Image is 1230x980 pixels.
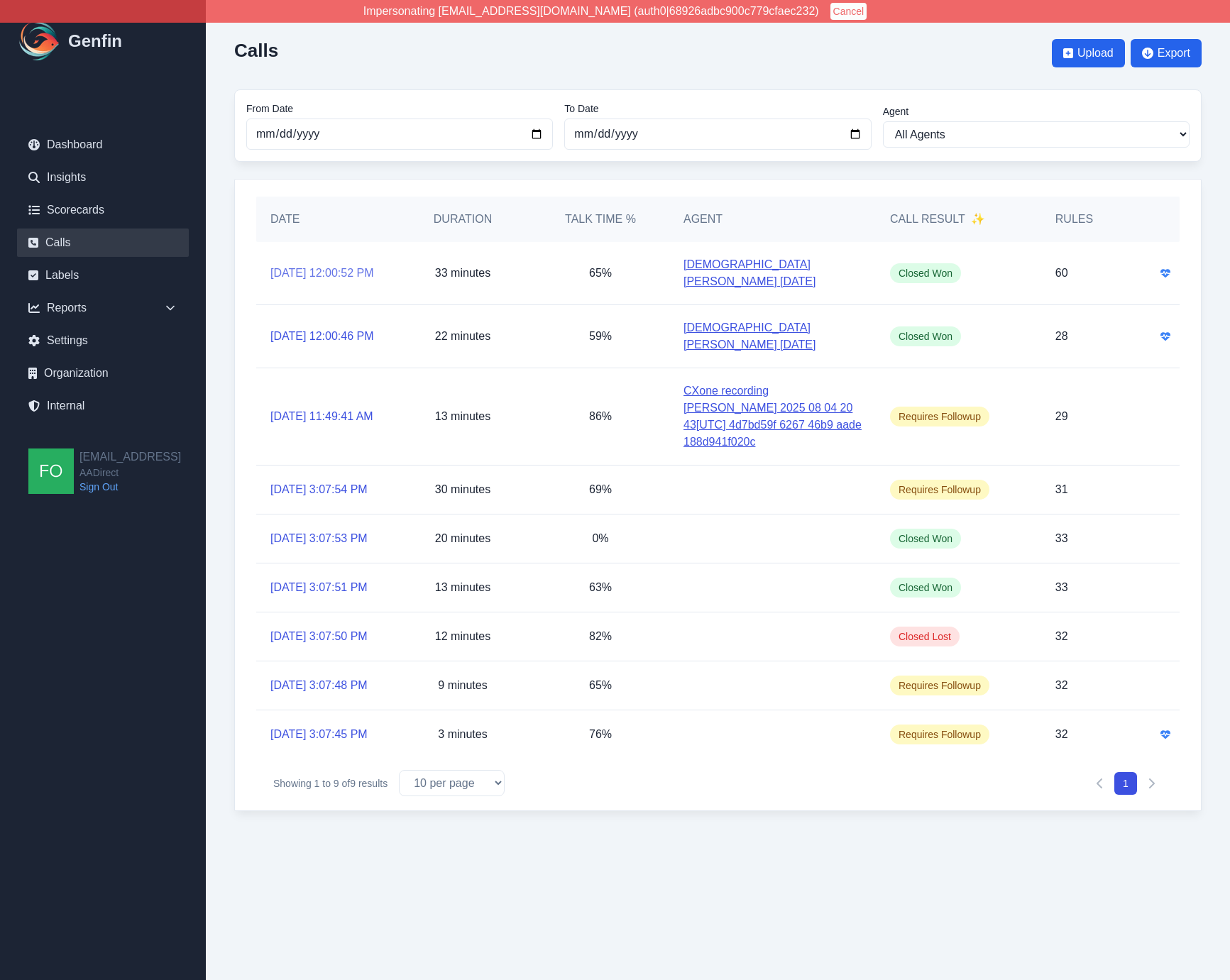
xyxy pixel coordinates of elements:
p: 76% [589,726,612,743]
a: [DATE] 3:07:51 PM [270,579,368,596]
p: 32 [1055,677,1068,694]
p: 22 minutes [435,328,490,345]
label: To Date [564,101,871,116]
span: Requires Followup [890,480,989,500]
h5: Agent [683,211,723,228]
a: [DATE] 12:00:46 PM [270,328,374,345]
a: [DATE] 12:00:52 PM [270,265,374,282]
span: Closed Lost [890,627,960,646]
h5: Date [270,211,380,228]
a: Insights [17,163,189,192]
span: 1 [314,778,320,789]
h5: Call Result [890,211,985,228]
h5: Duration [408,211,517,228]
h2: Calls [234,40,278,61]
a: Sign Out [79,480,181,494]
h5: Rules [1055,211,1093,228]
p: 31 [1055,481,1068,498]
h5: Talk Time % [546,211,655,228]
span: AADirect [79,466,181,480]
p: 29 [1055,408,1068,425]
p: 33 [1055,530,1068,547]
a: Settings [17,326,189,355]
button: Upload [1052,39,1125,67]
p: 65% [589,265,612,282]
span: Export [1158,45,1190,62]
h2: [EMAIL_ADDRESS] [79,448,181,466]
p: 32 [1055,726,1068,743]
a: [DATE] 3:07:50 PM [270,628,368,645]
a: [DEMOGRAPHIC_DATA][PERSON_NAME] [DATE] [683,256,862,290]
p: 86% [589,408,612,425]
p: 65% [589,677,612,694]
p: 69% [589,481,612,498]
a: [DATE] 3:07:45 PM [270,726,368,743]
span: Closed Won [890,529,961,549]
p: 59% [589,328,612,345]
p: 82% [589,628,612,645]
label: Agent [883,104,1190,119]
p: 0% [592,530,608,547]
p: 32 [1055,628,1068,645]
a: [DEMOGRAPHIC_DATA][PERSON_NAME] [DATE] [683,319,862,353]
p: 13 minutes [435,579,490,596]
button: Export [1131,39,1202,67]
a: Calls [17,229,189,257]
p: 28 [1055,328,1068,345]
p: 9 minutes [438,677,487,694]
a: Labels [17,261,189,290]
p: 12 minutes [435,628,490,645]
span: Closed Won [890,578,961,598]
nav: Pagination [1089,772,1163,795]
span: 9 [334,778,339,789]
img: founders@genfin.ai [28,448,74,494]
a: [DATE] 3:07:48 PM [270,677,368,694]
span: Closed Won [890,326,961,346]
span: Requires Followup [890,676,989,695]
span: Upload [1077,45,1114,62]
div: Reports [17,294,189,322]
a: [DATE] 3:07:53 PM [270,530,368,547]
a: Dashboard [17,131,189,159]
button: Cancel [830,3,867,20]
button: 1 [1114,772,1137,795]
a: [DATE] 3:07:54 PM [270,481,368,498]
p: 20 minutes [435,530,490,547]
a: Scorecards [17,196,189,224]
a: [DATE] 11:49:41 AM [270,408,373,425]
span: 9 [350,778,356,789]
span: Requires Followup [890,407,989,426]
p: 63% [589,579,612,596]
label: From Date [246,101,553,116]
span: ✨ [971,211,985,228]
h1: Genfin [68,30,122,53]
p: 60 [1055,265,1068,282]
a: CXone recording [PERSON_NAME] 2025 08 04 20 43[UTC] 4d7bd59f 6267 46b9 aade 188d941f020c [683,382,862,451]
a: Internal [17,392,189,420]
span: Requires Followup [890,725,989,744]
a: Organization [17,359,189,387]
p: Showing to of results [273,776,388,791]
p: 3 minutes [438,726,487,743]
img: Logo [17,18,62,64]
p: 13 minutes [435,408,490,425]
p: 33 [1055,579,1068,596]
p: 33 minutes [435,265,490,282]
span: Closed Won [890,263,961,283]
p: 30 minutes [435,481,490,498]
